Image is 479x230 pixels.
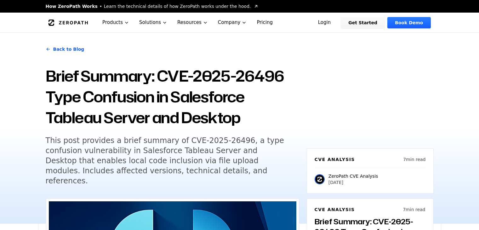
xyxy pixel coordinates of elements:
button: Resources [172,13,213,32]
span: How ZeroPath Works [46,3,98,9]
nav: Global [38,13,441,32]
h6: CVE Analysis [315,156,355,163]
h5: This post provides a brief summary of CVE-2025-26496, a type confusion vulnerability in Salesforc... [46,135,288,186]
img: ZeroPath CVE Analysis [315,174,325,184]
a: Pricing [252,13,278,32]
a: Book Demo [387,17,431,28]
button: Solutions [134,13,172,32]
a: Back to Blog [46,40,84,58]
a: Login [311,17,339,28]
p: [DATE] [328,179,378,186]
span: Learn the technical details of how ZeroPath works under the hood. [104,3,251,9]
p: ZeroPath CVE Analysis [328,173,378,179]
a: Get Started [341,17,385,28]
p: 7 min read [403,156,425,163]
a: How ZeroPath WorksLearn the technical details of how ZeroPath works under the hood. [46,3,259,9]
button: Company [213,13,252,32]
h1: Brief Summary: CVE-2025-26496 Type Confusion in Salesforce Tableau Server and Desktop [46,66,299,128]
p: 7 min read [403,206,425,213]
h6: CVE Analysis [315,206,355,213]
button: Products [97,13,134,32]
